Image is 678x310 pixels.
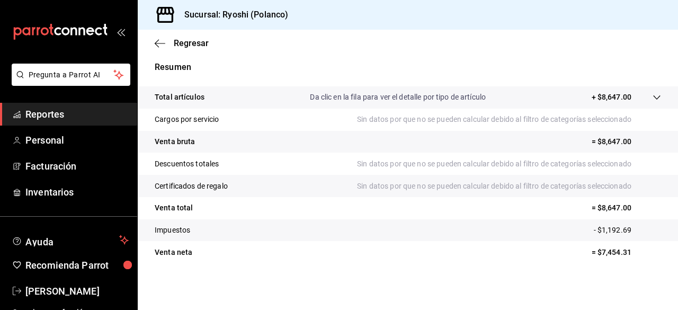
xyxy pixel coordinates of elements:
p: = $7,454.31 [592,247,661,258]
button: Pregunta a Parrot AI [12,64,130,86]
span: Facturación [25,159,129,173]
p: Resumen [155,61,661,74]
span: Regresar [174,38,209,48]
p: Sin datos por que no se pueden calcular debido al filtro de categorías seleccionado [357,181,661,192]
span: Reportes [25,107,129,121]
p: = $8,647.00 [592,202,661,214]
button: open_drawer_menu [117,28,125,36]
p: + $8,647.00 [592,92,631,103]
p: Descuentos totales [155,158,219,170]
p: Venta neta [155,247,192,258]
p: Total artículos [155,92,204,103]
p: Sin datos por que no se pueden calcular debido al filtro de categorías seleccionado [357,114,661,125]
span: Ayuda [25,234,115,246]
p: Cargos por servicio [155,114,219,125]
p: Venta total [155,202,193,214]
button: Regresar [155,38,209,48]
span: [PERSON_NAME] [25,284,129,298]
span: Inventarios [25,185,129,199]
p: - $1,192.69 [594,225,661,236]
p: = $8,647.00 [592,136,661,147]
p: Sin datos por que no se pueden calcular debido al filtro de categorías seleccionado [357,158,661,170]
p: Venta bruta [155,136,195,147]
h3: Sucursal: Ryoshi (Polanco) [176,8,288,21]
span: Recomienda Parrot [25,258,129,272]
p: Da clic en la fila para ver el detalle por tipo de artículo [310,92,486,103]
span: Pregunta a Parrot AI [29,69,114,81]
a: Pregunta a Parrot AI [7,77,130,88]
p: Impuestos [155,225,190,236]
p: Certificados de regalo [155,181,228,192]
span: Personal [25,133,129,147]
